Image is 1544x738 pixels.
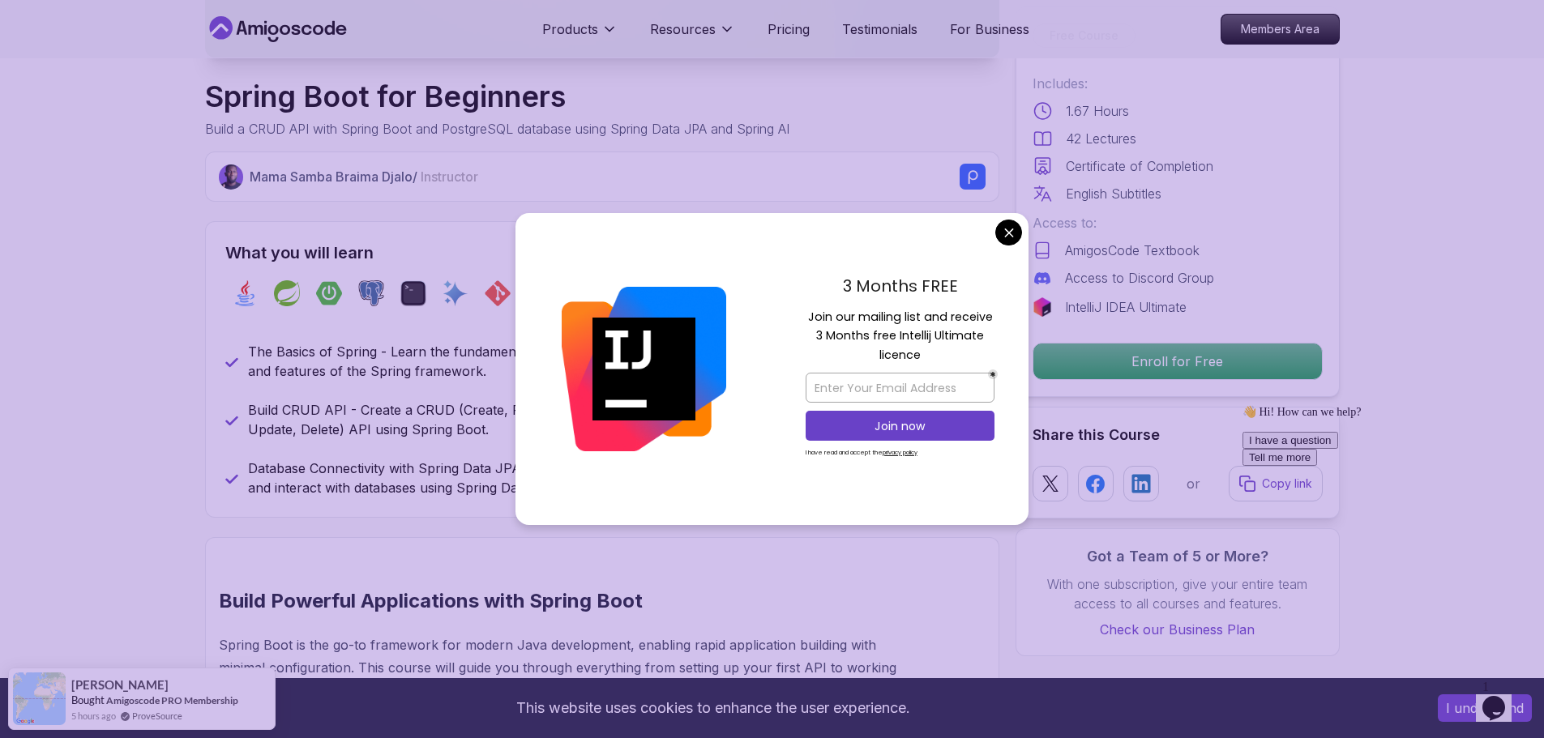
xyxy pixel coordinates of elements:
[6,6,298,67] div: 👋 Hi! How can we help?I have a questionTell me more
[842,19,917,39] a: Testimonials
[13,672,66,725] img: provesource social proof notification image
[542,19,618,52] button: Products
[248,459,592,497] p: Database Connectivity with Spring Data JPA - Connect and interact with databases using Spring Dat...
[71,693,105,706] span: Bought
[219,164,244,190] img: Nelson Djalo
[358,280,384,306] img: postgres logo
[768,19,810,39] a: Pricing
[1033,343,1323,380] button: Enroll for Free
[1033,213,1323,232] p: Access to:
[1033,574,1323,613] p: With one subscription, give your entire team access to all courses and features.
[1033,297,1052,317] img: jetbrains logo
[6,7,125,19] span: 👋 Hi! How can we help?
[1033,343,1322,379] p: Enroll for Free
[1065,297,1187,317] p: IntelliJ IDEA Ultimate
[12,690,1414,726] div: This website uses cookies to enhance the user experience.
[650,19,735,52] button: Resources
[71,709,116,723] span: 5 hours ago
[1033,424,1323,446] h2: Share this Course
[485,280,511,306] img: git logo
[542,19,598,39] p: Products
[1066,129,1136,148] p: 42 Lectures
[1221,15,1339,44] p: Members Area
[1066,101,1129,121] p: 1.67 Hours
[1229,466,1323,501] button: Copy link
[250,167,478,186] p: Mama Samba Braima Djalo /
[1438,694,1532,722] button: Accept cookies
[1236,399,1528,665] iframe: chat widget
[1066,184,1161,203] p: English Subtitles
[205,80,789,113] h1: Spring Boot for Beginners
[106,694,238,706] a: Amigoscode PRO Membership
[1066,156,1213,176] p: Certificate of Completion
[950,19,1029,39] a: For Business
[248,400,592,439] p: Build CRUD API - Create a CRUD (Create, Read, Update, Delete) API using Spring Boot.
[316,280,342,306] img: spring-boot logo
[248,342,592,381] p: The Basics of Spring - Learn the fundamental concepts and features of the Spring framework.
[443,280,468,306] img: ai logo
[1033,620,1323,639] a: Check our Business Plan
[1187,474,1200,493] p: or
[650,19,716,39] p: Resources
[205,119,789,139] p: Build a CRUD API with Spring Boot and PostgreSQL database using Spring Data JPA and Spring AI
[1065,268,1214,288] p: Access to Discord Group
[71,678,169,692] span: [PERSON_NAME]
[400,280,426,306] img: terminal logo
[6,33,102,50] button: I have a question
[225,241,979,264] h2: What you will learn
[274,280,300,306] img: spring logo
[132,709,182,723] a: ProveSource
[232,280,258,306] img: java logo
[1033,74,1323,93] p: Includes:
[1221,14,1340,45] a: Members Area
[6,50,81,67] button: Tell me more
[219,588,909,614] h2: Build Powerful Applications with Spring Boot
[1065,241,1200,260] p: AmigosCode Textbook
[1033,545,1323,568] h3: Got a Team of 5 or More?
[421,169,478,185] span: Instructor
[1476,673,1528,722] iframe: chat widget
[219,633,909,702] p: Spring Boot is the go-to framework for modern Java development, enabling rapid application buildi...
